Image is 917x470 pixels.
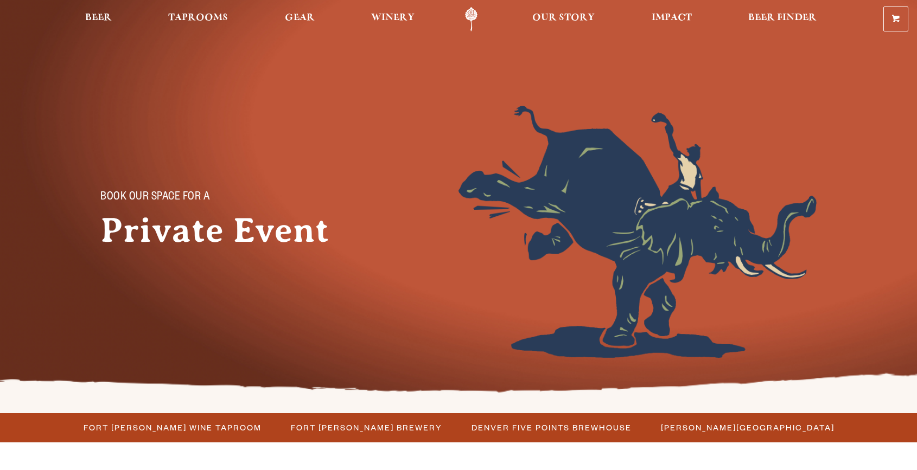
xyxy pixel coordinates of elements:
[100,211,361,250] h1: Private Event
[458,106,817,358] img: Foreground404
[100,191,339,204] p: Book Our Space for a
[364,7,422,31] a: Winery
[285,14,315,22] span: Gear
[78,7,119,31] a: Beer
[661,420,835,435] span: [PERSON_NAME][GEOGRAPHIC_DATA]
[465,420,637,435] a: Denver Five Points Brewhouse
[278,7,322,31] a: Gear
[84,420,262,435] span: Fort [PERSON_NAME] Wine Taproom
[168,14,228,22] span: Taprooms
[532,14,595,22] span: Our Story
[284,420,448,435] a: Fort [PERSON_NAME] Brewery
[451,7,492,31] a: Odell Home
[654,420,840,435] a: [PERSON_NAME][GEOGRAPHIC_DATA]
[748,14,817,22] span: Beer Finder
[472,420,632,435] span: Denver Five Points Brewhouse
[652,14,692,22] span: Impact
[291,420,442,435] span: Fort [PERSON_NAME] Brewery
[161,7,235,31] a: Taprooms
[741,7,824,31] a: Beer Finder
[645,7,699,31] a: Impact
[525,7,602,31] a: Our Story
[77,420,267,435] a: Fort [PERSON_NAME] Wine Taproom
[371,14,415,22] span: Winery
[85,14,112,22] span: Beer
